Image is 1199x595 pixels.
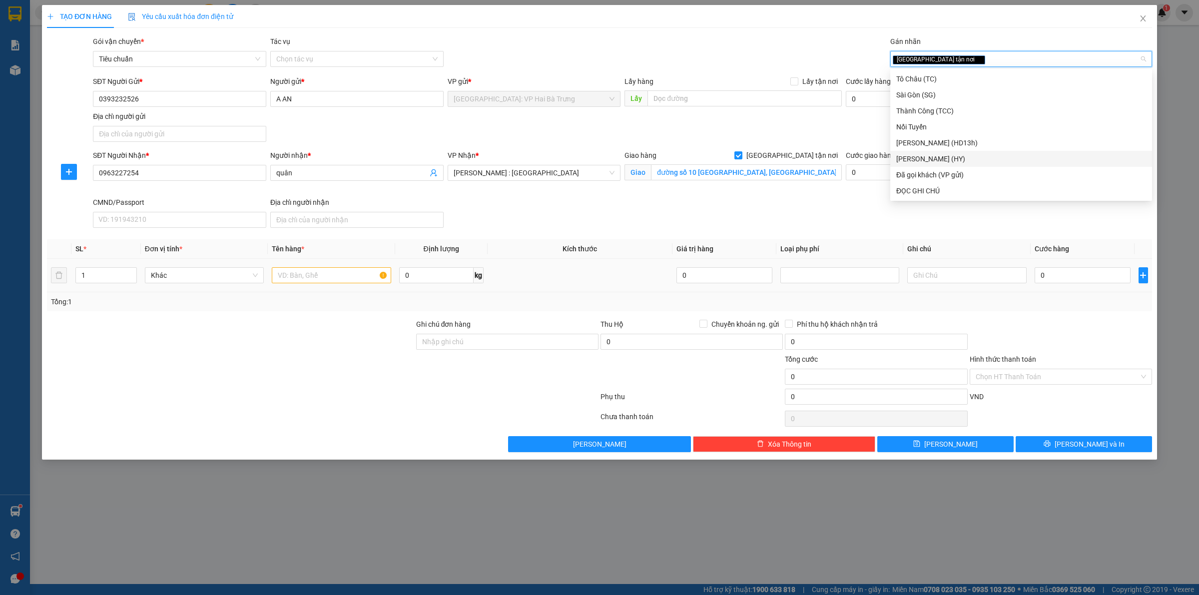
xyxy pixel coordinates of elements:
[896,89,1146,100] div: Sài Gòn (SG)
[647,90,842,106] input: Dọc đường
[624,151,656,159] span: Giao hàng
[430,169,438,177] span: user-add
[600,320,623,328] span: Thu Hộ
[890,87,1152,103] div: Sài Gòn (SG)
[61,168,76,176] span: plus
[1139,14,1147,22] span: close
[1044,440,1051,448] span: printer
[47,13,54,20] span: plus
[624,164,651,180] span: Giao
[272,267,391,283] input: VD: Bàn, Ghế
[893,55,985,64] span: [GEOGRAPHIC_DATA] tận nơi
[793,319,882,330] span: Phí thu hộ khách nhận trả
[907,267,1026,283] input: Ghi Chú
[508,436,690,452] button: [PERSON_NAME]
[93,76,266,87] div: SĐT Người Gửi
[785,355,818,363] span: Tổng cước
[846,151,895,159] label: Cước giao hàng
[624,77,653,85] span: Lấy hàng
[890,167,1152,183] div: Đã gọi khách (VP gửi)
[66,4,198,18] strong: PHIẾU DÁN LÊN HÀNG
[676,267,772,283] input: 0
[272,245,304,253] span: Tên hàng
[99,51,260,66] span: Tiêu chuẩn
[896,137,1146,148] div: [PERSON_NAME] (HD13h)
[846,91,975,107] input: Cước lấy hàng
[776,239,903,259] th: Loại phụ phí
[424,245,459,253] span: Định lượng
[890,37,921,45] label: Gán nhãn
[707,319,783,330] span: Chuyển khoản ng. gửi
[93,37,144,45] span: Gói vận chuyển
[416,320,471,328] label: Ghi chú đơn hàng
[1016,436,1152,452] button: printer[PERSON_NAME] và In
[976,57,981,62] span: close
[970,393,984,401] span: VND
[896,105,1146,116] div: Thành Công (TCC)
[4,60,153,74] span: Mã đơn: VHBT1510250016
[75,245,83,253] span: SL
[151,268,258,283] span: Khác
[27,34,53,42] strong: CSKH:
[599,411,784,429] div: Chưa thanh toán
[798,76,842,87] span: Lấy tận nơi
[51,267,67,283] button: delete
[454,165,615,180] span: Hồ Chí Minh : Kho Quận 12
[270,37,290,45] label: Tác vụ
[93,197,266,208] div: CMND/Passport
[47,12,112,20] span: TẠO ĐƠN HÀNG
[1139,271,1148,279] span: plus
[454,91,615,106] span: Hà Nội: VP Hai Bà Trưng
[896,121,1146,132] div: Nối Tuyến
[61,164,77,180] button: plus
[87,34,183,52] span: CÔNG TY TNHH CHUYỂN PHÁT NHANH BẢO AN
[913,440,920,448] span: save
[448,76,621,87] div: VP gửi
[924,439,978,450] span: [PERSON_NAME]
[51,296,463,307] div: Tổng: 1
[846,164,955,180] input: Cước giao hàng
[599,391,784,409] div: Phụ thu
[890,71,1152,87] div: Tô Châu (TC)
[890,135,1152,151] div: Huy Dương (HD13h)
[474,267,484,283] span: kg
[128,13,136,21] img: icon
[1055,439,1125,450] span: [PERSON_NAME] và In
[903,239,1030,259] th: Ghi chú
[896,169,1146,180] div: Đã gọi khách (VP gửi)
[563,245,597,253] span: Kích thước
[896,153,1146,164] div: [PERSON_NAME] (HY)
[890,103,1152,119] div: Thành Công (TCC)
[693,436,875,452] button: deleteXóa Thông tin
[128,12,233,20] span: Yêu cầu xuất hóa đơn điện tử
[742,150,842,161] span: [GEOGRAPHIC_DATA] tận nơi
[896,185,1146,196] div: ĐỌC GHI CHÚ
[624,90,647,106] span: Lấy
[877,436,1014,452] button: save[PERSON_NAME]
[270,150,444,161] div: Người nhận
[676,245,713,253] span: Giá trị hàng
[987,53,989,65] input: Gán nhãn
[1139,267,1148,283] button: plus
[63,20,201,30] span: Ngày in phiếu: 14:15 ngày
[270,76,444,87] div: Người gửi
[93,150,266,161] div: SĐT Người Nhận
[1129,5,1157,33] button: Close
[416,334,599,350] input: Ghi chú đơn hàng
[896,73,1146,84] div: Tô Châu (TC)
[93,126,266,142] input: Địa chỉ của người gửi
[890,183,1152,199] div: ĐỌC GHI CHÚ
[970,355,1036,363] label: Hình thức thanh toán
[573,439,626,450] span: [PERSON_NAME]
[145,245,182,253] span: Đơn vị tính
[4,34,76,51] span: [PHONE_NUMBER]
[768,439,811,450] span: Xóa Thông tin
[890,151,1152,167] div: Hoàng Yến (HY)
[757,440,764,448] span: delete
[846,77,891,85] label: Cước lấy hàng
[270,197,444,208] div: Địa chỉ người nhận
[890,119,1152,135] div: Nối Tuyến
[270,212,444,228] input: Địa chỉ của người nhận
[93,111,266,122] div: Địa chỉ người gửi
[448,151,476,159] span: VP Nhận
